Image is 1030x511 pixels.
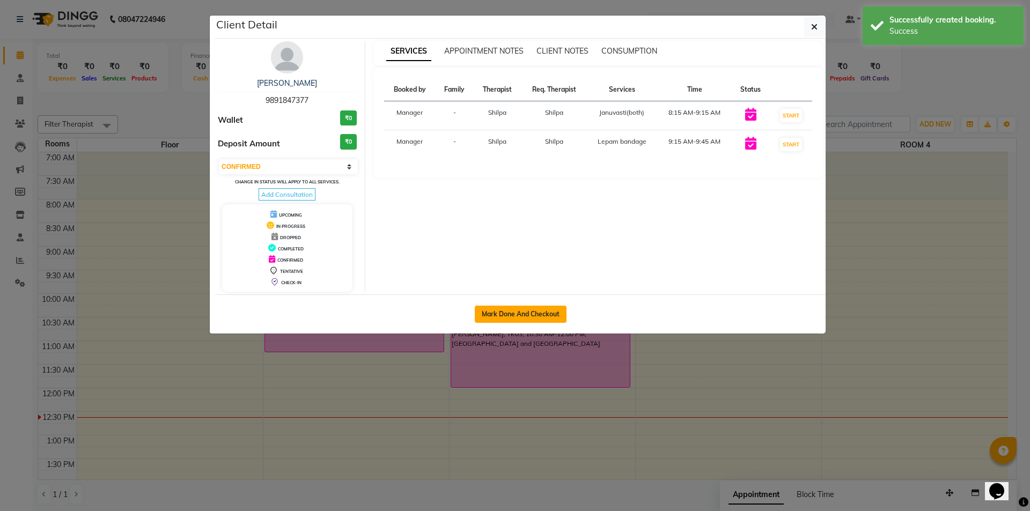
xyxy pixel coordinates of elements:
button: Mark Done And Checkout [475,306,566,323]
span: UPCOMING [279,212,302,218]
td: Manager [384,130,436,159]
span: 9891847377 [266,95,308,105]
td: - [436,101,474,130]
span: Shilpa [488,137,506,145]
span: DROPPED [280,235,301,240]
span: APPOINTMENT NOTES [444,46,524,56]
h3: ₹0 [340,134,357,150]
span: Shilpa [545,108,563,116]
span: SERVICES [386,42,431,61]
iframe: chat widget [985,468,1019,500]
span: Shilpa [545,137,563,145]
h5: Client Detail [216,17,277,33]
span: CHECK-IN [281,280,301,285]
th: Therapist [474,78,521,101]
span: CLIENT NOTES [536,46,588,56]
small: Change in status will apply to all services. [235,179,340,184]
div: Januvasti(both) [593,108,651,117]
td: Manager [384,101,436,130]
span: CONFIRMED [277,257,303,263]
th: Req. Therapist [521,78,586,101]
a: [PERSON_NAME] [257,78,317,88]
td: 9:15 AM-9:45 AM [657,130,732,159]
span: COMPLETED [278,246,304,251]
span: Add Consultation [259,188,315,201]
th: Time [657,78,732,101]
div: Successfully created booking. [889,14,1016,26]
span: Shilpa [488,108,506,116]
span: TENTATIVE [280,269,303,274]
div: Lepam bandage [593,137,651,146]
h3: ₹0 [340,110,357,126]
button: START [780,138,802,151]
th: Status [732,78,770,101]
span: CONSUMPTION [601,46,657,56]
td: - [436,130,474,159]
span: Wallet [218,114,243,127]
td: 8:15 AM-9:15 AM [657,101,732,130]
button: START [780,109,802,122]
span: IN PROGRESS [276,224,305,229]
th: Booked by [384,78,436,101]
th: Family [436,78,474,101]
th: Services [587,78,658,101]
span: Deposit Amount [218,138,280,150]
img: avatar [271,41,303,73]
div: Success [889,26,1016,37]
